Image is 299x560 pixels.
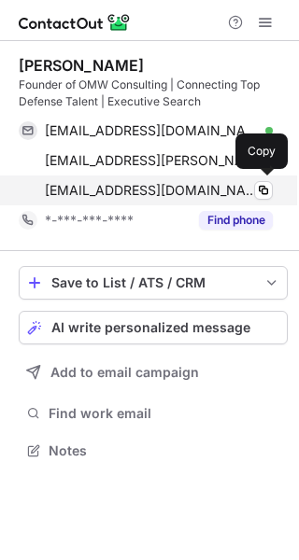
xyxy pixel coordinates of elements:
span: [EMAIL_ADDRESS][DOMAIN_NAME] [45,122,259,139]
button: Find work email [19,400,288,427]
span: [EMAIL_ADDRESS][DOMAIN_NAME] [45,182,259,199]
div: [PERSON_NAME] [19,56,144,75]
button: save-profile-one-click [19,266,288,300]
div: Save to List / ATS / CRM [51,275,255,290]
span: [EMAIL_ADDRESS][PERSON_NAME][PERSON_NAME][DOMAIN_NAME] [45,152,259,169]
span: Notes [49,442,280,459]
button: Reveal Button [199,211,273,230]
button: Add to email campaign [19,356,288,389]
div: Founder of OMW Consulting | Connecting Top Defense Talent | Executive Search [19,77,288,110]
button: AI write personalized message [19,311,288,344]
button: Notes [19,438,288,464]
span: Find work email [49,405,280,422]
span: AI write personalized message [51,320,250,335]
span: Add to email campaign [50,365,199,380]
img: ContactOut v5.3.10 [19,11,131,34]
